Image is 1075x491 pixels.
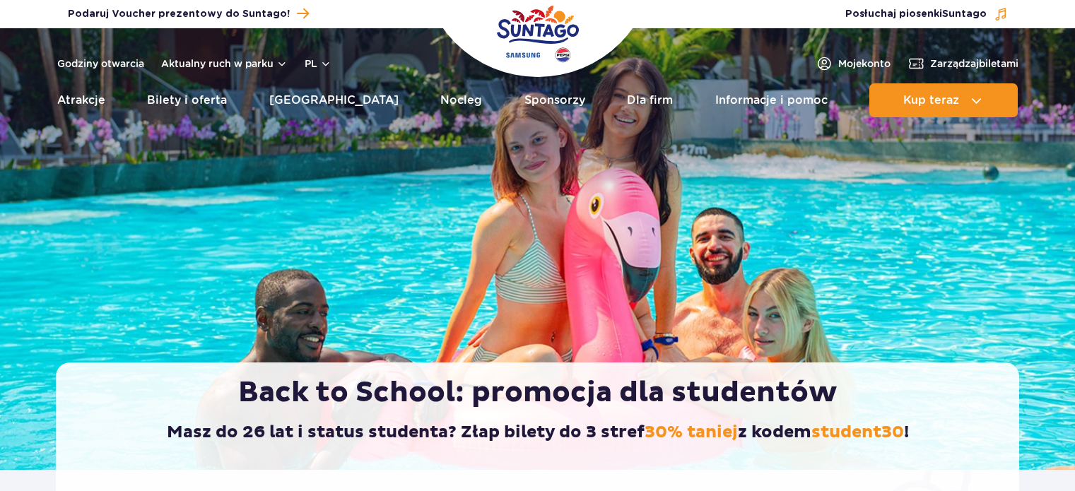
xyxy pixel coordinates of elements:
a: Mojekonto [816,55,891,72]
a: Sponsorzy [524,83,585,117]
span: Kup teraz [903,94,959,107]
a: Nocleg [440,83,482,117]
h2: Masz do 26 lat i status studenta? Złap bilety do 3 stref z kodem ! [86,422,989,443]
span: Zarządzaj biletami [930,57,1018,71]
a: Informacje i pomoc [715,83,828,117]
a: Podaruj Voucher prezentowy do Suntago! [68,4,309,23]
span: Moje konto [838,57,891,71]
a: Zarządzajbiletami [907,55,1018,72]
span: Suntago [942,9,987,19]
a: Godziny otwarcia [57,57,144,71]
h1: Back to School: promocja dla studentów [86,375,989,410]
button: Aktualny ruch w parku [161,58,288,69]
span: Podaruj Voucher prezentowy do Suntago! [68,7,290,21]
a: Bilety i oferta [147,83,227,117]
button: Posłuchaj piosenkiSuntago [845,7,1008,21]
button: pl [305,57,331,71]
a: [GEOGRAPHIC_DATA] [269,83,399,117]
span: 30% taniej [645,422,738,443]
a: Dla firm [627,83,673,117]
button: Kup teraz [869,83,1018,117]
a: Atrakcje [57,83,105,117]
span: Posłuchaj piosenki [845,7,987,21]
span: student30 [811,422,904,443]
